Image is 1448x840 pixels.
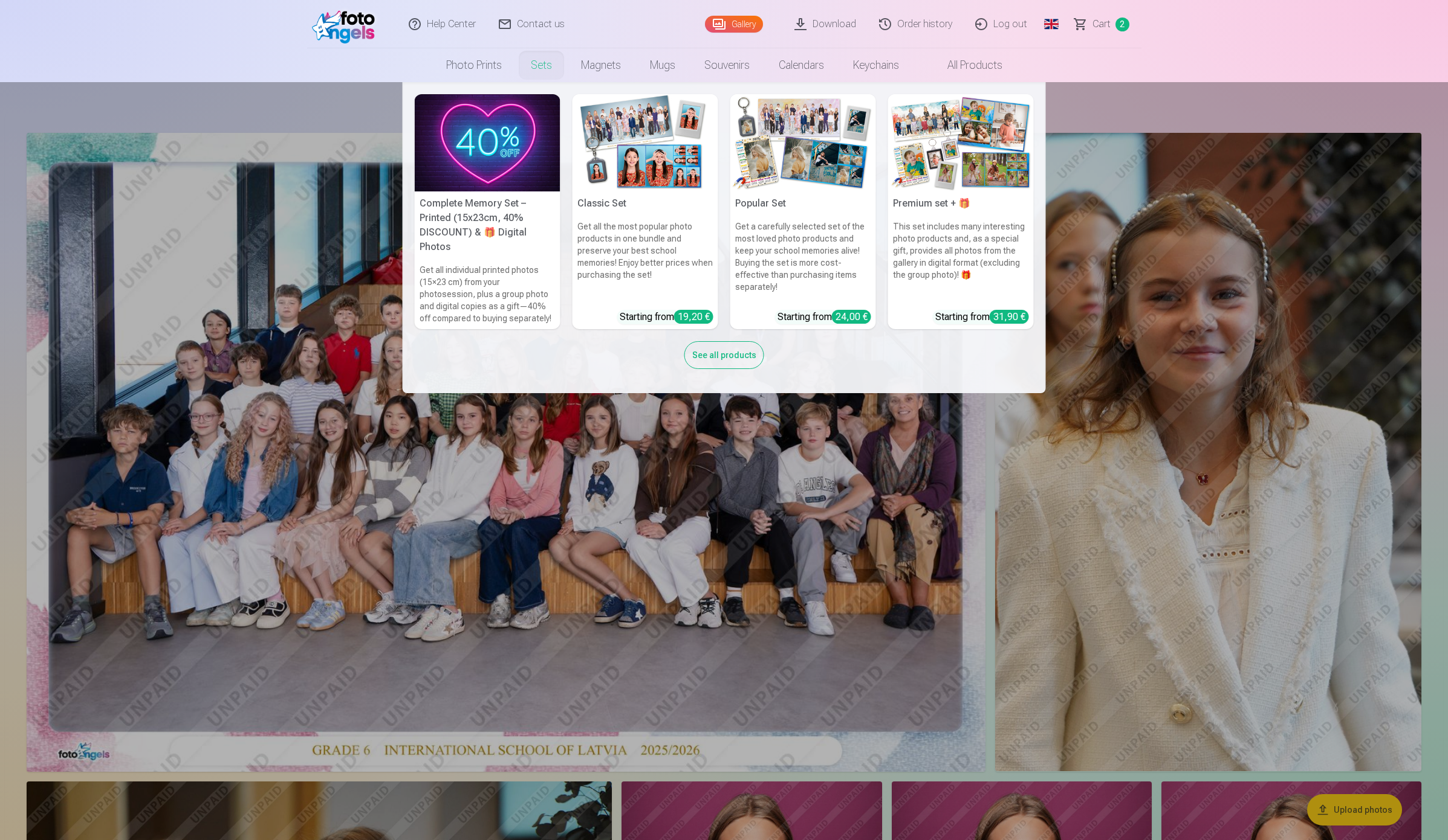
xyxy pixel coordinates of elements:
[573,191,718,216] h5: Classic Set
[516,48,567,82] a: Sets
[573,216,718,305] h6: Get all the most popular photo products in one bundle and preserve your best school memories! Enj...
[888,191,1034,216] h5: Premium set + 🎁
[1092,17,1111,31] span: Сart
[573,94,718,329] a: Classic SetClassic SetGet all the most popular photo products in one bundle and preserve your bes...
[839,48,914,82] a: Keychains
[635,48,690,82] a: Mugs
[415,94,560,191] img: Complete Memory Set – Printed (15x23cm, 40% DISCOUNT) & 🎁 Digital Photos
[888,94,1034,329] a: Premium set + 🎁 Premium set + 🎁This set includes many interesting photo products and, as a specia...
[415,94,560,329] a: Complete Memory Set – Printed (15x23cm, 40% DISCOUNT) & 🎁 Digital PhotosComplete Memory Set – Pri...
[730,94,876,191] img: Popular Set
[764,48,839,82] a: Calendars
[888,216,1034,305] h6: This set includes many interesting photo products and, as a special gift, provides all photos fro...
[730,191,876,216] h5: Popular Set
[832,310,871,324] div: 24,00 €
[730,216,876,305] h6: Get a carefully selected set of the most loved photo products and keep your school memories alive...
[684,341,764,369] div: See all products
[705,16,763,33] a: Gallery
[935,310,1029,324] div: Starting from
[684,348,764,361] a: See all products
[778,310,871,324] div: Starting from
[312,5,381,43] img: /fa1
[690,48,764,82] a: Souvenirs
[674,310,713,324] div: 19,20 €
[914,48,1017,82] a: All products
[415,259,560,329] h6: Get all individual printed photos (15×23 cm) from your photosession, plus a group photo and digit...
[415,191,560,259] h5: Complete Memory Set – Printed (15x23cm, 40% DISCOUNT) & 🎁 Digital Photos
[1115,18,1129,31] span: 2
[573,94,718,191] img: Classic Set
[888,94,1034,191] img: Premium set + 🎁
[990,310,1029,324] div: 31,90 €
[620,310,713,324] div: Starting from
[730,94,876,329] a: Popular SetPopular SetGet a carefully selected set of the most loved photo products and keep your...
[567,48,635,82] a: Magnets
[432,48,516,82] a: Photo prints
